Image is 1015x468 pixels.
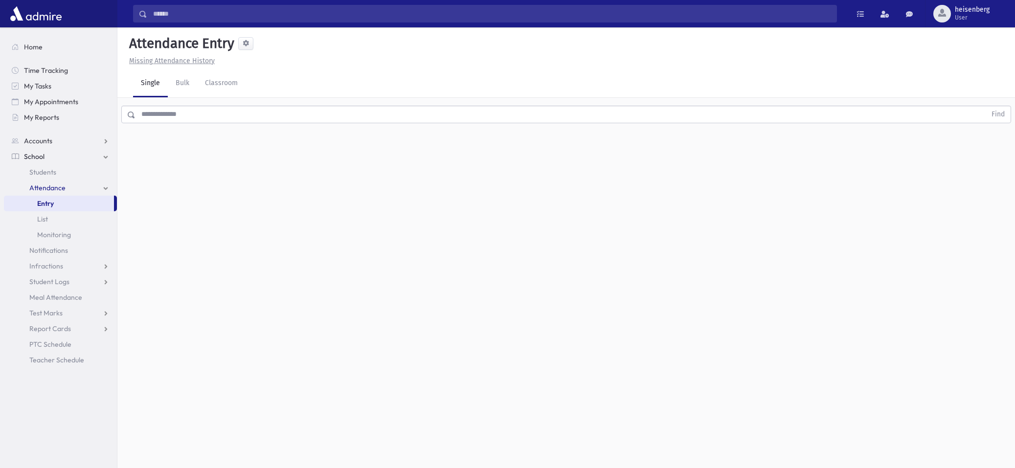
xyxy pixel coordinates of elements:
button: Find [986,106,1011,123]
a: Single [133,70,168,97]
input: Search [147,5,836,22]
span: Home [24,43,43,51]
span: Entry [37,199,54,208]
span: heisenberg [955,6,990,14]
span: Notifications [29,246,68,255]
a: PTC Schedule [4,336,117,352]
span: Student Logs [29,277,69,286]
span: Meal Attendance [29,293,82,302]
a: Time Tracking [4,63,117,78]
a: Attendance [4,180,117,196]
img: AdmirePro [8,4,64,23]
a: My Tasks [4,78,117,94]
span: Report Cards [29,324,71,333]
a: School [4,149,117,164]
a: Notifications [4,243,117,258]
a: Meal Attendance [4,290,117,305]
span: School [24,152,45,161]
a: Accounts [4,133,117,149]
h5: Attendance Entry [125,35,234,52]
span: My Reports [24,113,59,122]
a: Missing Attendance History [125,57,215,65]
a: Bulk [168,70,197,97]
a: Teacher Schedule [4,352,117,368]
a: Students [4,164,117,180]
a: Student Logs [4,274,117,290]
a: Infractions [4,258,117,274]
span: My Appointments [24,97,78,106]
span: PTC Schedule [29,340,71,349]
span: Teacher Schedule [29,356,84,364]
span: List [37,215,48,223]
a: Entry [4,196,114,211]
a: Monitoring [4,227,117,243]
span: Students [29,168,56,177]
a: Home [4,39,117,55]
span: User [955,14,990,22]
span: Test Marks [29,309,63,317]
a: List [4,211,117,227]
span: Time Tracking [24,66,68,75]
a: My Reports [4,110,117,125]
a: My Appointments [4,94,117,110]
span: My Tasks [24,82,51,90]
a: Report Cards [4,321,117,336]
a: Test Marks [4,305,117,321]
u: Missing Attendance History [129,57,215,65]
span: Accounts [24,136,52,145]
a: Classroom [197,70,246,97]
span: Infractions [29,262,63,270]
span: Attendance [29,183,66,192]
span: Monitoring [37,230,71,239]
